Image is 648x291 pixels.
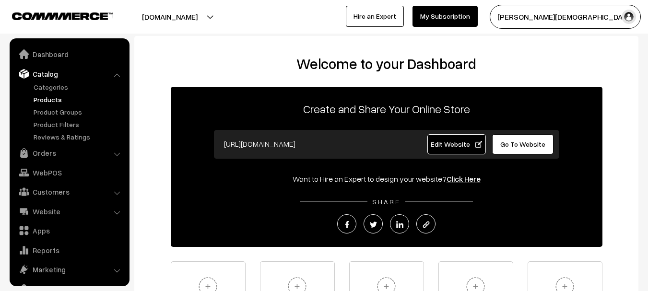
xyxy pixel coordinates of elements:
[431,140,482,148] span: Edit Website
[12,261,126,278] a: Marketing
[412,6,478,27] a: My Subscription
[31,132,126,142] a: Reviews & Ratings
[12,144,126,162] a: Orders
[31,107,126,117] a: Product Groups
[12,46,126,63] a: Dashboard
[12,10,96,21] a: COMMMERCE
[622,10,636,24] img: user
[171,100,602,117] p: Create and Share Your Online Store
[12,65,126,82] a: Catalog
[31,82,126,92] a: Categories
[31,94,126,105] a: Products
[12,164,126,181] a: WebPOS
[12,242,126,259] a: Reports
[144,55,629,72] h2: Welcome to your Dashboard
[427,134,486,154] a: Edit Website
[346,6,404,27] a: Hire an Expert
[492,134,554,154] a: Go To Website
[490,5,641,29] button: [PERSON_NAME][DEMOGRAPHIC_DATA]
[12,183,126,200] a: Customers
[447,174,481,184] a: Click Here
[367,198,405,206] span: SHARE
[31,119,126,129] a: Product Filters
[12,12,113,20] img: COMMMERCE
[108,5,231,29] button: [DOMAIN_NAME]
[500,140,545,148] span: Go To Website
[12,203,126,220] a: Website
[12,222,126,239] a: Apps
[171,173,602,185] div: Want to Hire an Expert to design your website?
